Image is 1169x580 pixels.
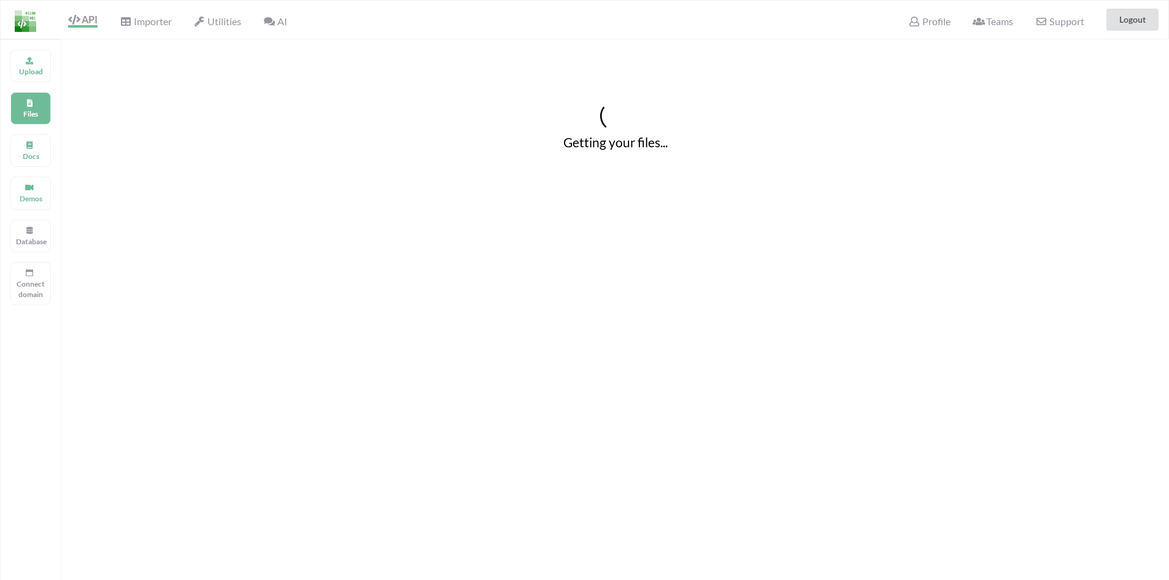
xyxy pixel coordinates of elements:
span: Importer [120,15,171,27]
span: Utilities [194,15,241,27]
p: Connect domain [16,279,45,300]
span: API [68,14,98,25]
span: AI [263,15,287,27]
span: Support [1035,17,1084,26]
span: Teams [973,15,1013,27]
img: LogoIcon.png [15,10,36,32]
button: Logout [1106,9,1159,31]
p: Upload [16,66,45,77]
p: Database [16,236,45,247]
p: Demos [16,193,45,204]
p: Docs [16,151,45,161]
p: Files [16,109,45,119]
h4: Getting your files... [61,134,1169,150]
span: Profile [908,15,950,27]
